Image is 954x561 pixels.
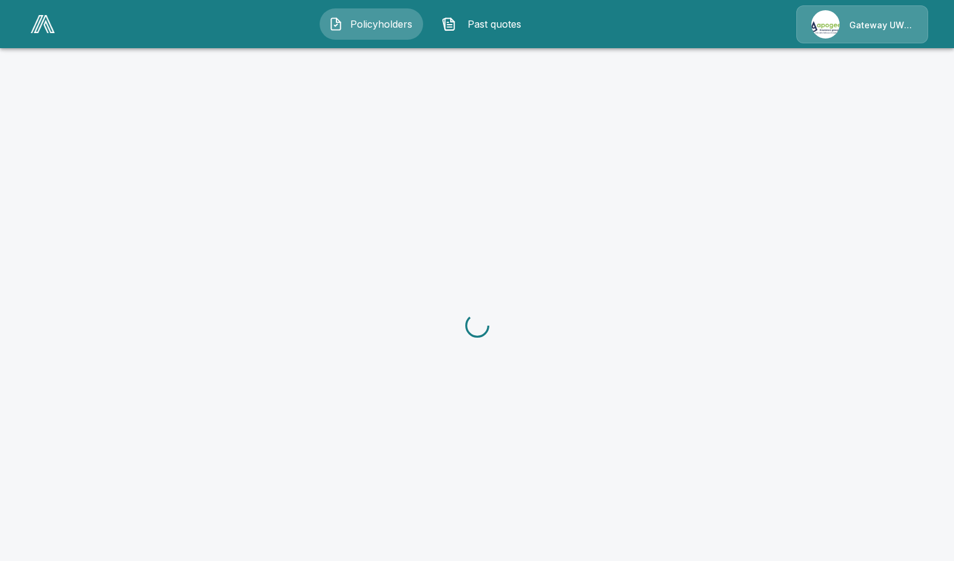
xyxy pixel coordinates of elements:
img: AA Logo [31,15,55,33]
span: Policyholders [348,17,414,31]
button: Policyholders IconPolicyholders [320,8,423,40]
img: Past quotes Icon [442,17,456,31]
p: Gateway UW dba Apogee [849,19,913,31]
span: Past quotes [461,17,527,31]
a: Agency IconGateway UW dba Apogee [796,5,928,43]
button: Past quotes IconPast quotes [433,8,536,40]
img: Agency Icon [811,10,840,39]
img: Policyholders Icon [329,17,343,31]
